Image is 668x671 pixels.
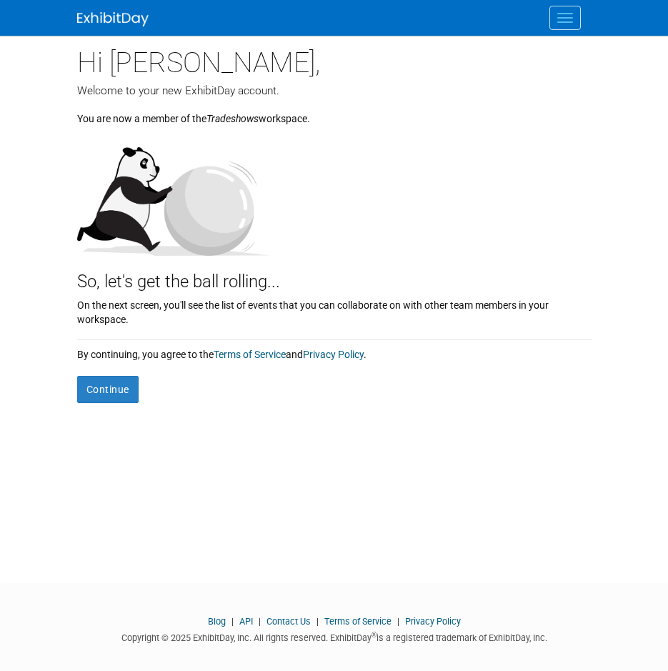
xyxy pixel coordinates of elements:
span: | [394,616,403,627]
div: You are now a member of the workspace. [77,99,592,126]
a: Privacy Policy [405,616,461,627]
img: ExhibitDay [77,12,149,26]
a: Privacy Policy [303,349,364,360]
div: By continuing, you agree to the and . [77,340,592,362]
a: Blog [208,616,226,627]
a: Contact Us [266,616,311,627]
button: Menu [549,6,581,30]
span: | [228,616,237,627]
div: Hi [PERSON_NAME], [77,36,592,83]
a: Terms of Service [214,349,286,360]
a: API [239,616,253,627]
div: On the next screen, you'll see the list of events that you can collaborate on with other team mem... [77,294,592,327]
a: Terms of Service [324,616,392,627]
sup: ® [372,631,377,639]
div: So, let's get the ball rolling... [77,256,592,294]
button: Continue [77,376,139,403]
div: Welcome to your new ExhibitDay account. [77,83,592,99]
img: Let's get the ball rolling [77,133,270,256]
i: Tradeshows [206,113,259,124]
span: | [313,616,322,627]
span: | [255,616,264,627]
